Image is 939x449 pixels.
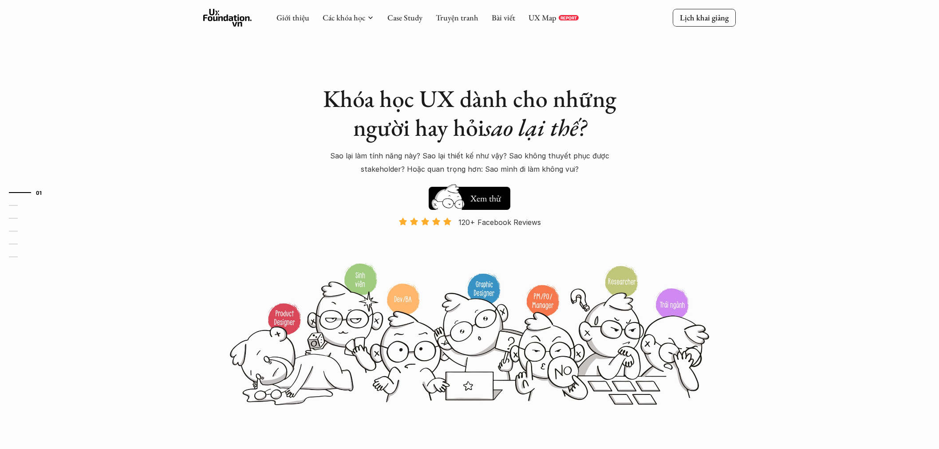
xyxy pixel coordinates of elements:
[36,189,42,195] strong: 01
[436,12,478,23] a: Truyện tranh
[276,12,309,23] a: Giới thiệu
[559,15,579,20] a: REPORT
[387,12,422,23] a: Case Study
[429,182,510,210] a: Xem thử
[680,12,729,23] p: Lịch khai giảng
[673,9,736,26] a: Lịch khai giảng
[529,12,556,23] a: UX Map
[492,12,515,23] a: Bài viết
[319,149,620,176] p: Sao lại làm tính năng này? Sao lại thiết kế như vậy? Sao không thuyết phục được stakeholder? Hoặc...
[484,112,586,143] em: sao lại thế?
[560,15,577,20] p: REPORT
[458,216,541,229] p: 120+ Facebook Reviews
[323,12,365,23] a: Các khóa học
[391,217,548,262] a: 120+ Facebook Reviews
[314,84,625,142] h1: Khóa học UX dành cho những người hay hỏi
[9,187,51,198] a: 01
[470,192,501,205] h5: Xem thử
